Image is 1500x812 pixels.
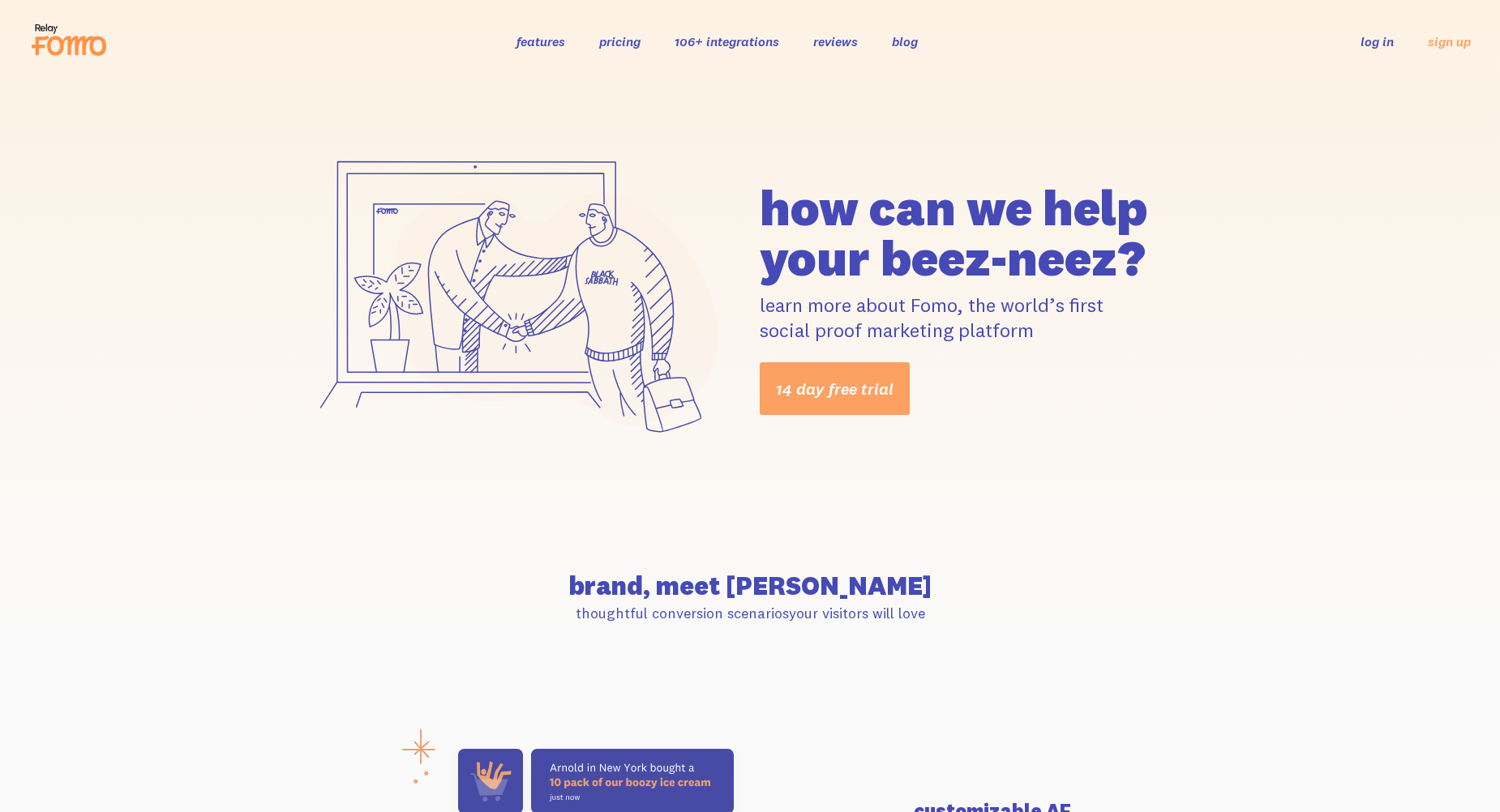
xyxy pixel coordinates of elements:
[760,362,910,415] a: 14 day free trial
[516,33,565,49] a: features
[599,33,641,49] a: pricing
[813,33,858,49] a: reviews
[760,293,1202,343] p: learn more about Fomo, the world’s first social proof marketing platform
[760,182,1202,283] h1: how can we help your beez-neez?
[298,604,1202,622] p: thoughtful conversion scenarios your visitors will love
[298,573,1202,599] h2: brand, meet [PERSON_NAME]
[675,33,779,49] a: 106+ integrations
[892,33,918,49] a: blog
[1428,33,1471,50] a: sign up
[1361,33,1394,49] a: log in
